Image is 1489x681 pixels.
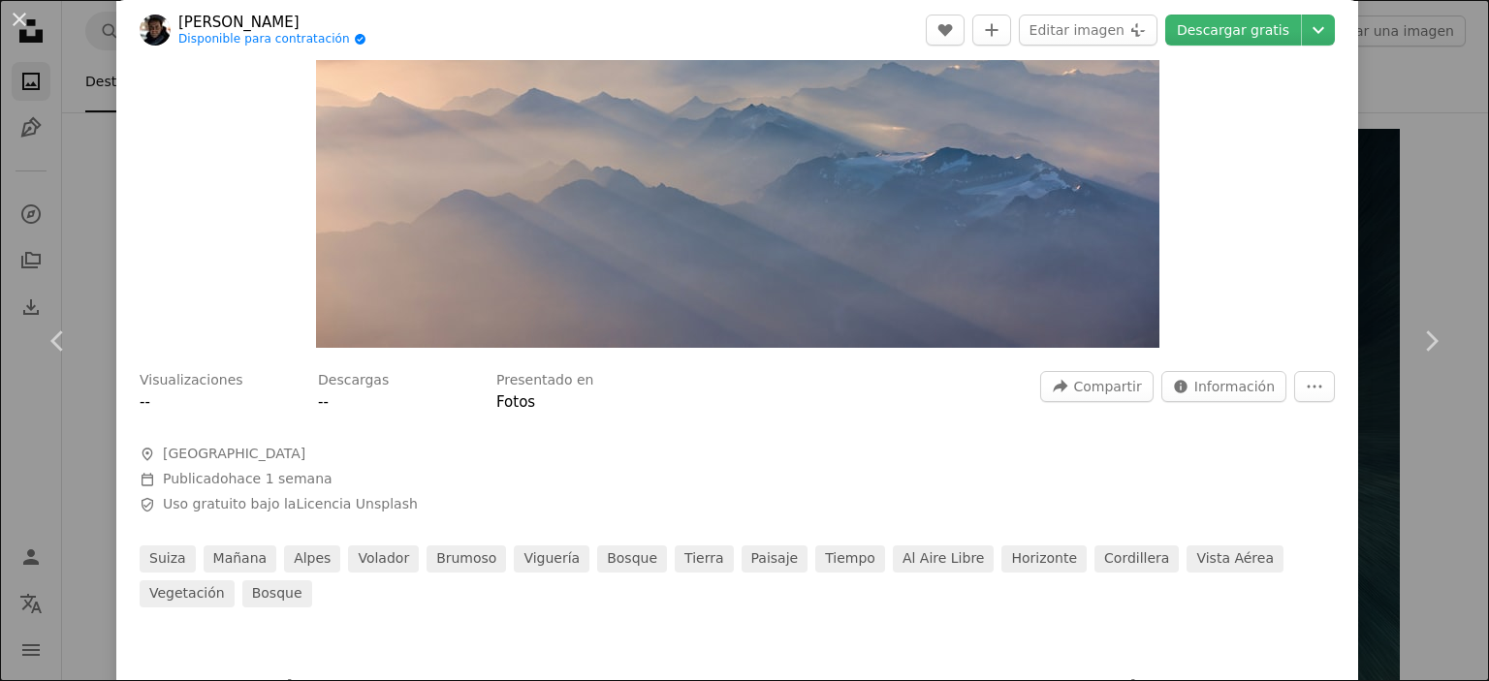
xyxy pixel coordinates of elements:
[496,393,535,411] a: Fotos
[1194,372,1275,401] span: Información
[926,15,965,46] button: Me gusta
[318,393,329,411] span: --
[163,445,305,464] span: [GEOGRAPHIC_DATA]
[597,545,667,573] a: bosque
[893,545,995,573] a: al aire libre
[1019,15,1157,46] button: Editar imagen
[296,496,417,511] a: Licencia Unsplash
[675,545,733,573] a: tierra
[815,545,885,573] a: tiempo
[140,545,196,573] a: Suiza
[284,545,340,573] a: Alpes
[204,545,277,573] a: Mañana
[318,390,329,414] button: --
[1094,545,1179,573] a: cordillera
[163,495,418,514] span: Uso gratuito bajo la
[140,580,235,607] a: vegetación
[1073,372,1141,401] span: Compartir
[514,545,589,573] a: viguería
[1001,545,1087,573] a: horizonte
[242,580,312,607] a: bosque
[140,393,150,411] span: --
[1040,371,1153,402] button: Compartir esta imagen
[228,471,332,486] time: 17 de agosto de 2025, 5:19:46 GMT-6
[496,371,594,390] h3: Presentado en
[427,545,506,573] a: brumoso
[140,371,243,390] h3: Visualizaciones
[742,545,808,573] a: paisaje
[178,13,366,32] a: [PERSON_NAME]
[1187,545,1283,573] a: Vista aérea
[178,32,366,47] a: Disponible para contratación
[1302,15,1335,46] button: Elegir el tamaño de descarga
[140,15,171,46] img: Ve al perfil de Andreas Slotosch
[140,390,150,414] button: --
[163,471,333,486] span: Publicado
[972,15,1011,46] button: Añade a la colección
[1294,371,1335,402] button: Más acciones
[1165,15,1301,46] a: Descargar gratis
[318,371,389,390] h3: Descargas
[1373,248,1489,434] a: Siguiente
[348,545,419,573] a: volador
[1161,371,1286,402] button: Estadísticas sobre esta imagen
